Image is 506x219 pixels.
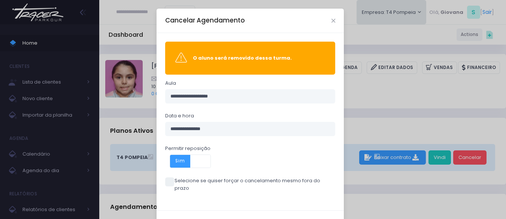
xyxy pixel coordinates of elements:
[165,145,210,152] label: Permitir reposição
[331,19,335,22] button: Close
[165,79,176,87] label: Aula
[165,112,194,120] label: Data e hora
[193,54,325,62] div: O aluno será removido dessa turma.
[165,16,245,25] h5: Cancelar Agendamento
[165,177,336,192] label: Selecione se quiser forçar o cancelamento mesmo fora do prazo
[170,155,190,168] span: Sim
